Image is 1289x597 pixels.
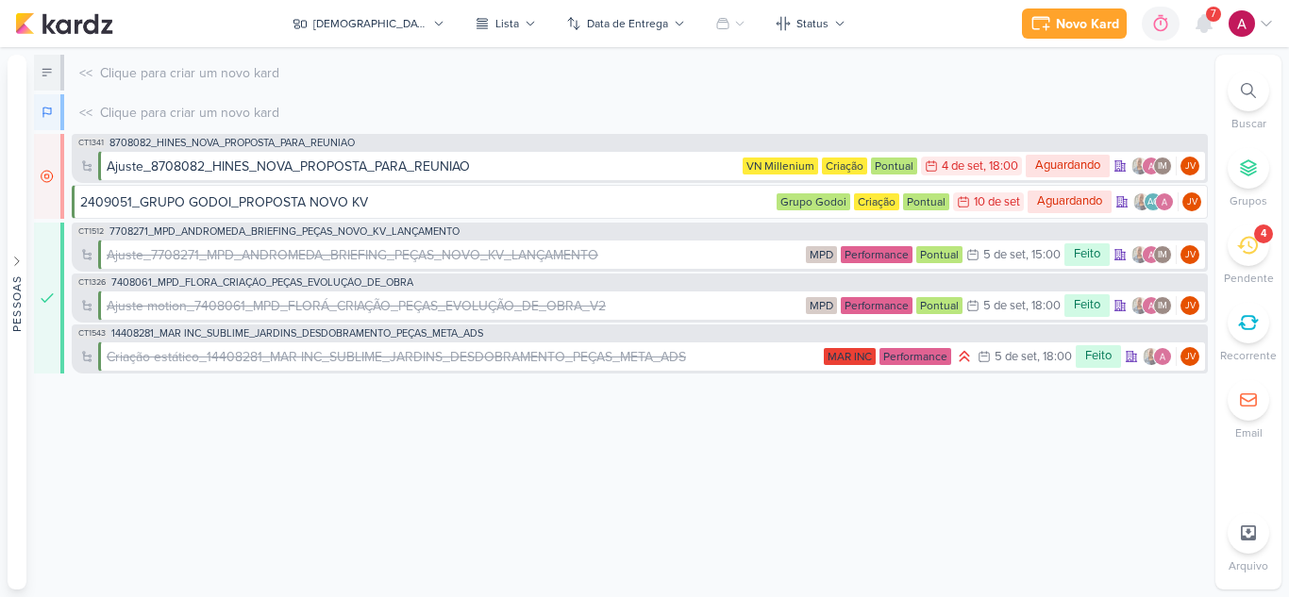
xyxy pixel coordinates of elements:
div: Grupo Godoi [777,193,850,210]
div: Responsável: Joney Viana [1180,347,1199,366]
img: Alessandra Gomes [1155,192,1174,211]
div: Feito [1064,243,1110,266]
p: JV [1185,251,1196,260]
div: Ajuste_8708082_HINES_NOVA_PROPOSTA_PARA_REUNIAO [107,157,470,176]
div: Ajuste_7708271_MPD_ANDROMEDA_BRIEFING_PEÇAS_NOVO_KV_LANÇAMENTO [107,245,802,265]
div: Joney Viana [1180,245,1199,264]
p: Email [1235,424,1263,441]
img: Iara Santos [1130,245,1149,264]
img: Alessandra Gomes [1142,157,1161,175]
div: Criação estático_14408281_MAR INC_SUBLIME_JARDINS_DESDOBRAMENTO_PEÇAS_META_ADS [107,347,820,367]
img: Iara Santos [1142,347,1161,366]
div: Aguardando [1026,155,1110,177]
div: 5 de set [983,249,1026,261]
div: Criação estático_14408281_MAR INC_SUBLIME_JARDINS_DESDOBRAMENTO_PEÇAS_META_ADS [107,347,686,367]
p: JV [1185,302,1196,311]
li: Ctrl + F [1215,70,1281,132]
span: 7408061_MPD_FLORÁ_CRIAÇÃO_PEÇAS_EVOLUÇÃO_DE_OBRA [111,277,413,288]
div: Aguardando [1028,191,1112,213]
p: JV [1185,162,1196,172]
span: 7 [1211,7,1216,22]
div: Colaboradores: Iara Santos, Alessandra Gomes, Isabella Machado Guimarães [1130,245,1177,264]
span: 14408281_MAR INC_SUBLIME_JARDINS_DESDOBRAMENTO_PEÇAS_META_ADS [111,328,483,339]
div: Responsável: Joney Viana [1180,245,1199,264]
p: JV [1187,198,1197,207]
p: IM [1158,162,1167,172]
div: 5 de set [995,351,1037,363]
p: AG [1147,198,1160,207]
p: Pendente [1224,270,1274,287]
div: Isabella Machado Guimarães [1153,157,1172,175]
div: 2409051_GRUPO GODOI_PROPOSTA NOVO KV [80,192,773,212]
div: Em Espera [34,134,64,219]
div: Colaboradores: Iara Santos, Alessandra Gomes, Isabella Machado Guimarães [1130,157,1177,175]
div: 10 de set [974,196,1020,208]
div: Joney Viana [1182,192,1201,211]
div: A Fazer [34,55,64,91]
div: Colaboradores: Iara Santos, Alessandra Gomes [1142,347,1177,366]
div: Feito [1064,294,1110,317]
button: Pessoas [8,55,26,589]
div: Ajuste motion_7408061_MPD_FLORÁ_CRIAÇÃO_PEÇAS_EVOLUÇÃO_DE_OBRA_V2 [107,296,606,316]
img: Iara Santos [1130,157,1149,175]
div: Pontual [871,158,917,174]
div: Ajuste_8708082_HINES_NOVA_PROPOSTA_PARA_REUNIAO [107,157,739,176]
span: CT1543 [76,328,108,339]
div: Finalizado [34,223,64,373]
img: Iara Santos [1132,192,1151,211]
div: Colaboradores: Iara Santos, Alessandra Gomes, Isabella Machado Guimarães [1130,296,1177,315]
span: CT1326 [76,277,108,288]
div: Performance [841,297,912,314]
img: Alessandra Gomes [1153,347,1172,366]
div: Criação [822,158,867,174]
div: Ajuste_7708271_MPD_ANDROMEDA_BRIEFING_PEÇAS_NOVO_KV_LANÇAMENTO [107,245,598,265]
div: , 18:00 [983,160,1018,173]
div: Feito [1076,345,1121,368]
div: MPD [806,246,837,263]
span: 7708271_MPD_ANDROMEDA_BRIEFING_PEÇAS_NOVO_KV_LANÇAMENTO [109,226,460,237]
div: 4 [1261,226,1266,241]
p: IM [1158,251,1167,260]
p: Arquivo [1229,557,1268,574]
div: Responsável: Joney Viana [1180,157,1199,175]
div: Pontual [916,297,963,314]
div: Pontual [916,246,963,263]
div: Criação [854,193,899,210]
img: Alessandra Gomes [1142,245,1161,264]
div: Joney Viana [1180,296,1199,315]
div: Aline Gimenez Graciano [1144,192,1163,211]
div: Joney Viana [1180,157,1199,175]
div: Pessoas [8,274,25,331]
div: Pontual [903,193,949,210]
p: Grupos [1230,192,1267,209]
div: 4 de set [942,160,983,173]
div: Prioridade Alta [955,347,974,366]
div: Isabella Machado Guimarães [1153,296,1172,315]
div: Joney Viana [1180,347,1199,366]
div: MAR INC [824,348,876,365]
span: CT1341 [76,138,106,148]
p: Buscar [1231,115,1266,132]
div: Em Andamento [34,94,64,130]
img: Alessandra Gomes [1142,296,1161,315]
div: MPD [806,297,837,314]
button: Novo Kard [1022,8,1127,39]
img: kardz.app [15,12,113,35]
div: Responsável: Joney Viana [1180,296,1199,315]
span: 8708082_HINES_NOVA_PROPOSTA_PARA_REUNIAO [109,138,355,148]
div: VN Millenium [743,158,818,174]
div: Responsável: Joney Viana [1182,192,1201,211]
p: IM [1158,302,1167,311]
div: 5 de set [983,300,1026,312]
img: Alessandra Gomes [1229,10,1255,37]
div: 2409051_GRUPO GODOI_PROPOSTA NOVO KV [80,192,368,212]
p: Recorrente [1220,347,1277,364]
div: , 18:00 [1037,351,1072,363]
div: Ajuste motion_7408061_MPD_FLORÁ_CRIAÇÃO_PEÇAS_EVOLUÇÃO_DE_OBRA_V2 [107,296,802,316]
div: Colaboradores: Iara Santos, Aline Gimenez Graciano, Alessandra Gomes [1132,192,1179,211]
div: Performance [879,348,951,365]
img: Iara Santos [1130,296,1149,315]
div: , 18:00 [1026,300,1061,312]
div: Performance [841,246,912,263]
span: CT1512 [76,226,106,237]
